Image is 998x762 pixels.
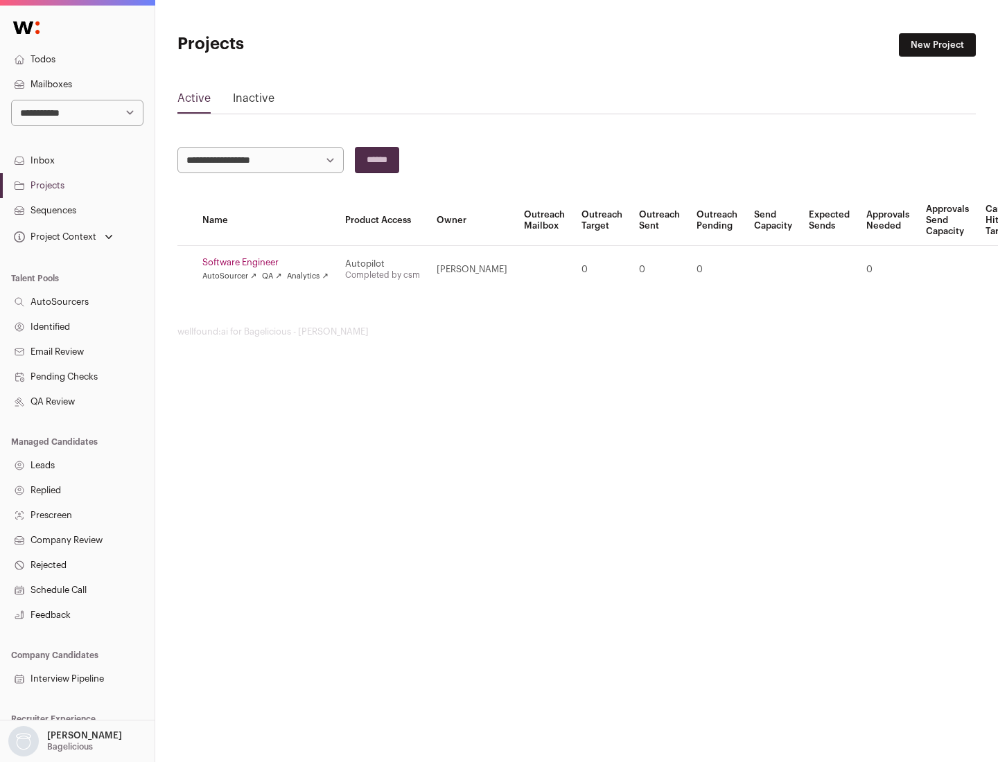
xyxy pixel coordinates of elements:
[573,246,631,294] td: 0
[177,33,444,55] h1: Projects
[631,246,688,294] td: 0
[688,195,746,246] th: Outreach Pending
[8,726,39,756] img: nopic.png
[11,231,96,242] div: Project Context
[6,14,47,42] img: Wellfound
[233,90,274,112] a: Inactive
[631,195,688,246] th: Outreach Sent
[47,741,93,752] p: Bagelicious
[287,271,328,282] a: Analytics ↗
[858,246,918,294] td: 0
[345,271,420,279] a: Completed by csm
[177,326,976,337] footer: wellfound:ai for Bagelicious - [PERSON_NAME]
[428,195,516,246] th: Owner
[899,33,976,57] a: New Project
[194,195,337,246] th: Name
[345,258,420,269] div: Autopilot
[746,195,800,246] th: Send Capacity
[6,726,125,756] button: Open dropdown
[688,246,746,294] td: 0
[800,195,858,246] th: Expected Sends
[11,227,116,247] button: Open dropdown
[202,271,256,282] a: AutoSourcer ↗
[177,90,211,112] a: Active
[262,271,281,282] a: QA ↗
[47,730,122,741] p: [PERSON_NAME]
[858,195,918,246] th: Approvals Needed
[337,195,428,246] th: Product Access
[516,195,573,246] th: Outreach Mailbox
[202,257,329,268] a: Software Engineer
[428,246,516,294] td: [PERSON_NAME]
[918,195,977,246] th: Approvals Send Capacity
[573,195,631,246] th: Outreach Target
